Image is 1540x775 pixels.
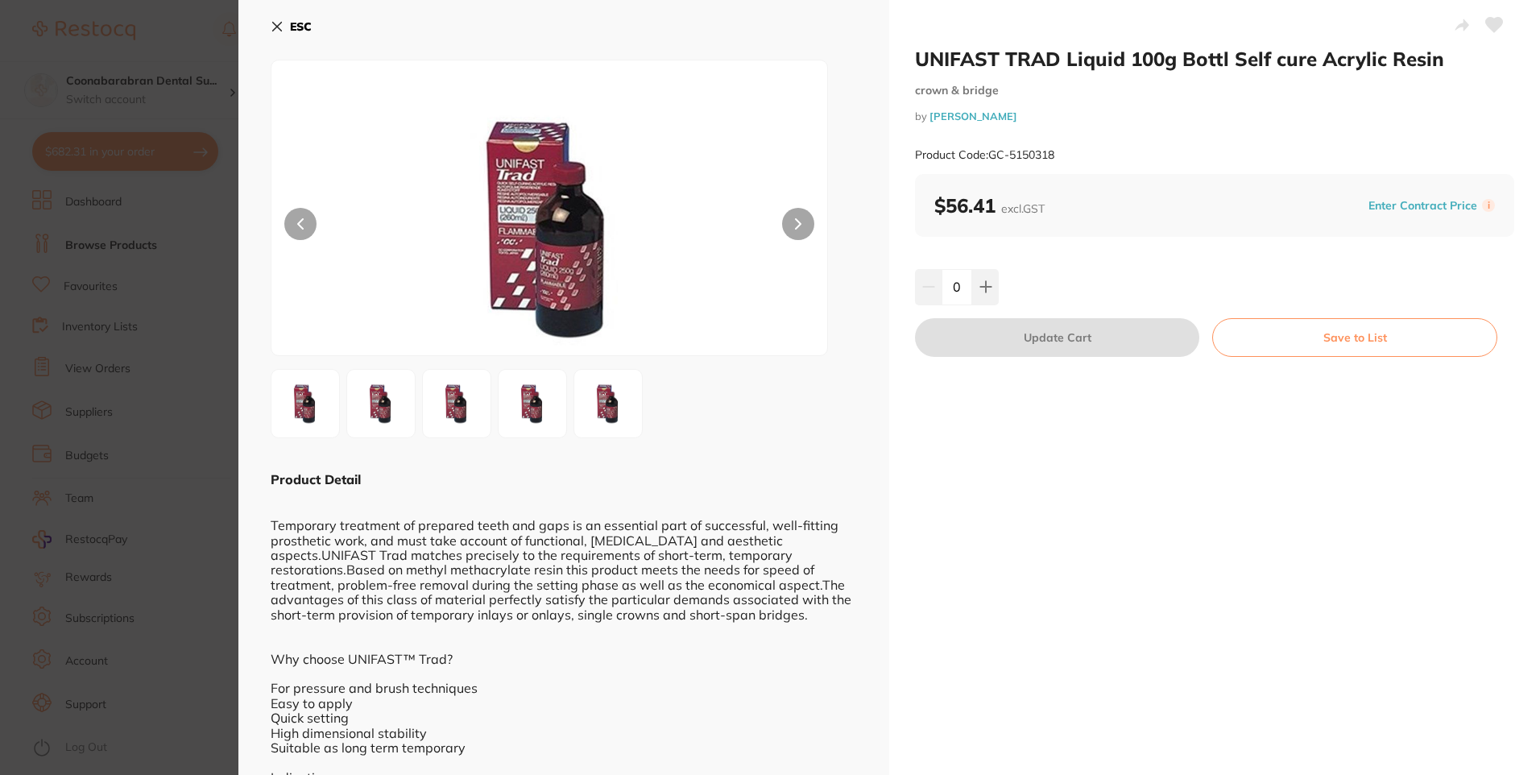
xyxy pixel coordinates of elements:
[1482,199,1495,212] label: i
[276,375,334,433] img: MTguanBn
[290,19,312,34] b: ESC
[929,110,1017,122] a: [PERSON_NAME]
[915,110,1514,122] small: by
[271,471,361,487] b: Product Detail
[271,13,312,40] button: ESC
[1364,198,1482,213] button: Enter Contract Price
[915,84,1514,97] small: crown & bridge
[352,375,410,433] img: MThfMi5qcGc
[915,318,1199,357] button: Update Cart
[383,101,716,355] img: MTguanBn
[934,193,1045,218] b: $56.41
[915,47,1514,71] h2: UNIFAST TRAD Liquid 100g Bottl Self cure Acrylic Resin
[1212,318,1497,357] button: Save to List
[428,375,486,433] img: MThfMy5qcGc
[915,148,1054,162] small: Product Code: GC-5150318
[579,375,637,433] img: MThfNS5qcGc
[503,375,561,433] img: MThfNC5qcGc
[1001,201,1045,216] span: excl. GST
